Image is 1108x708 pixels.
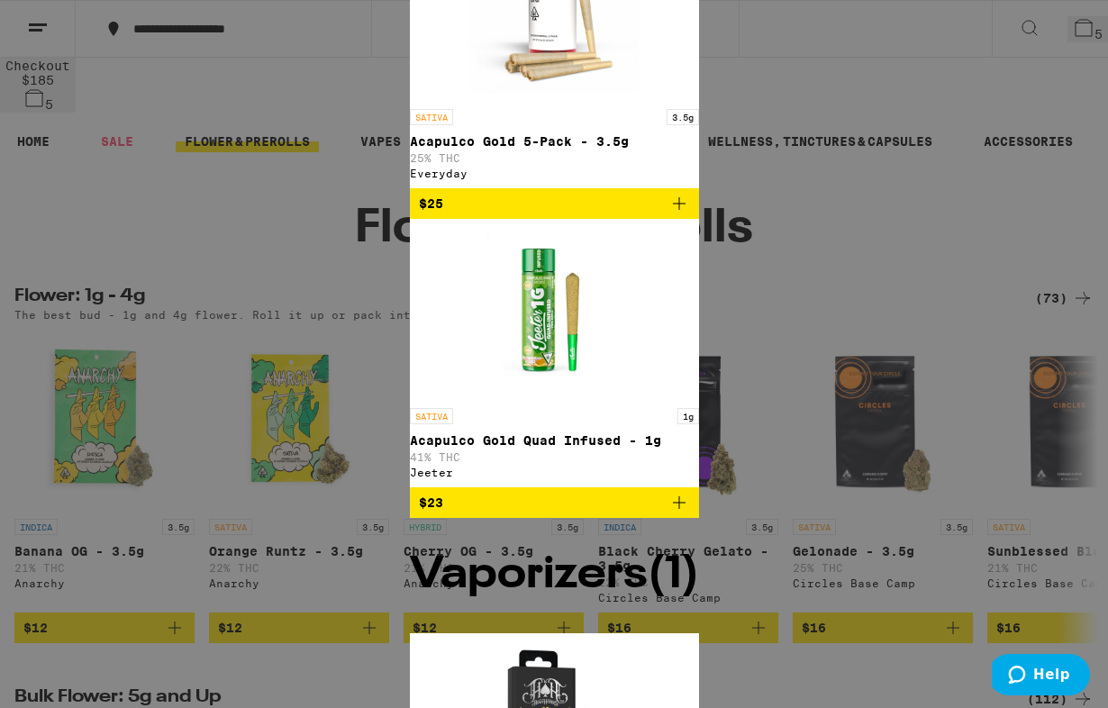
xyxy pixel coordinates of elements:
[992,654,1090,699] iframe: Opens a widget where you can find more information
[410,188,699,219] button: Add to bag
[419,196,443,211] span: $25
[667,109,699,125] p: 3.5g
[410,152,699,164] p: 25% THC
[410,134,699,149] p: Acapulco Gold 5-Pack - 3.5g
[410,168,699,179] div: Everyday
[410,433,699,448] p: Acapulco Gold Quad Infused - 1g
[410,219,699,487] a: Open page for Acapulco Gold Quad Infused - 1g from Jeeter
[410,109,453,125] p: SATIVA
[677,408,699,424] p: 1g
[410,554,699,597] h2: Vaporizers ( 1 )
[464,219,644,399] img: Jeeter - Acapulco Gold Quad Infused - 1g
[410,467,699,478] div: Jeeter
[410,408,453,424] p: SATIVA
[410,487,699,518] button: Add to bag
[419,495,443,510] span: $23
[410,451,699,463] p: 41% THC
